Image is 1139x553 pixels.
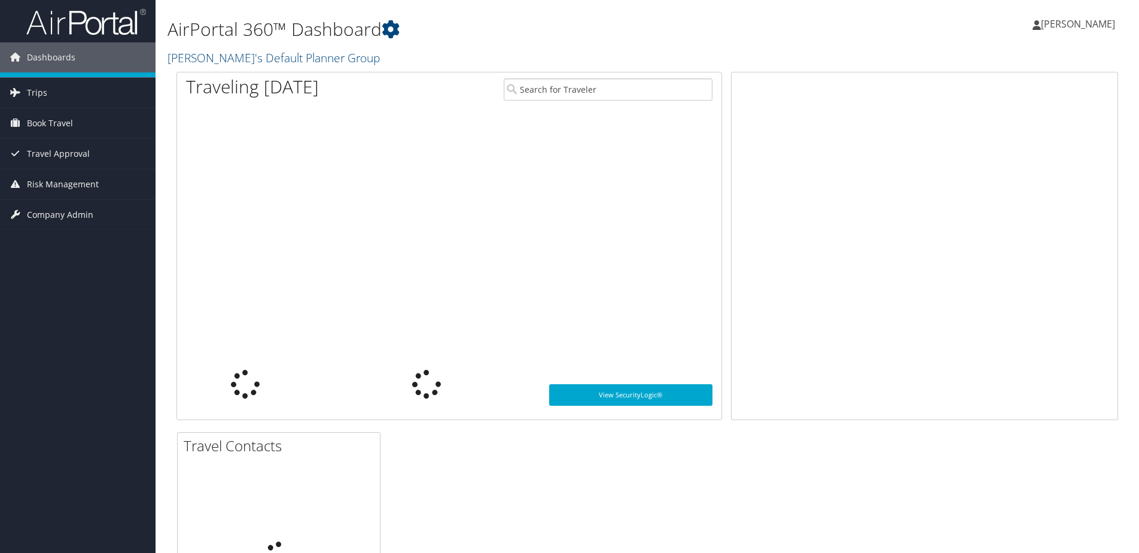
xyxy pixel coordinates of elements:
span: [PERSON_NAME] [1041,17,1115,31]
h2: Travel Contacts [184,436,380,456]
img: airportal-logo.png [26,8,146,36]
span: Travel Approval [27,139,90,169]
span: Dashboards [27,42,75,72]
a: [PERSON_NAME] [1033,6,1127,42]
a: View SecurityLogic® [549,384,712,406]
h1: AirPortal 360™ Dashboard [167,17,807,42]
a: [PERSON_NAME]'s Default Planner Group [167,50,383,66]
h1: Traveling [DATE] [186,74,319,99]
input: Search for Traveler [504,78,712,101]
span: Trips [27,78,47,108]
span: Book Travel [27,108,73,138]
span: Company Admin [27,200,93,230]
span: Risk Management [27,169,99,199]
